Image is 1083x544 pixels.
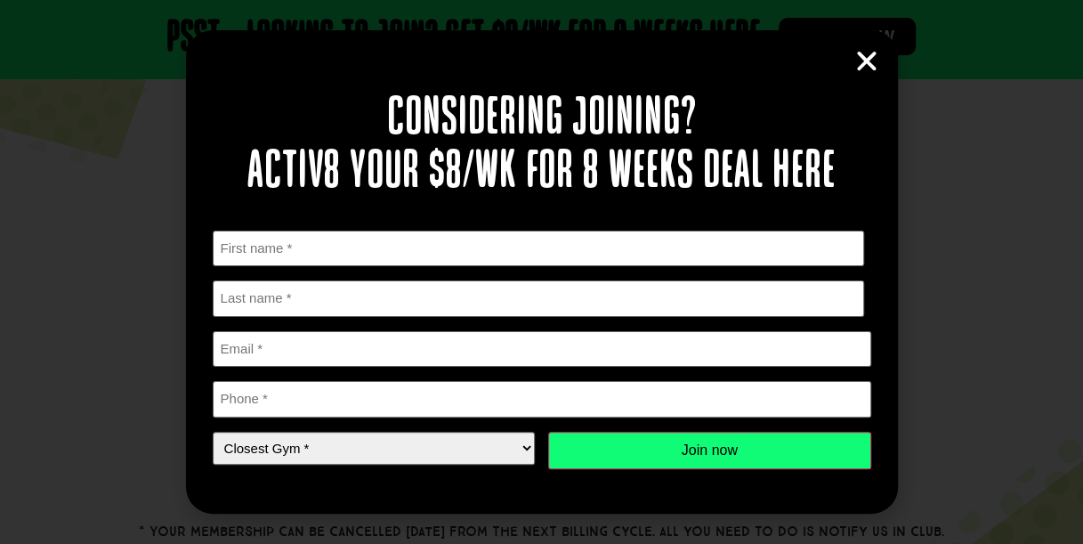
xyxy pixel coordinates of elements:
input: Last name * [213,280,865,317]
a: Close [853,48,880,75]
input: First name * [213,231,865,267]
h2: Considering joining? Activ8 your $8/wk for 8 weeks deal here [213,93,871,199]
input: Email * [213,331,871,368]
input: Join now [548,432,871,469]
input: Phone * [213,381,871,418]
